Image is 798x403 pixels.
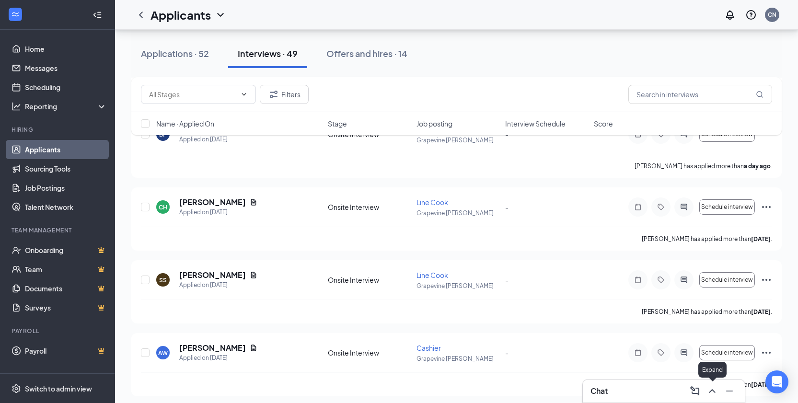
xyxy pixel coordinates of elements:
span: Job posting [416,119,452,128]
svg: Note [632,203,644,211]
span: Schedule interview [701,349,753,356]
svg: ChevronUp [706,385,718,397]
svg: Note [632,349,644,357]
svg: Ellipses [761,274,772,286]
b: [DATE] [751,381,771,388]
p: Grapevine [PERSON_NAME] [416,355,499,363]
div: Reporting [25,102,107,111]
span: Score [594,119,613,128]
h5: [PERSON_NAME] [179,270,246,280]
span: Interview Schedule [505,119,566,128]
h1: Applicants [150,7,211,23]
svg: ChevronDown [215,9,226,21]
svg: Tag [655,349,667,357]
a: Job Postings [25,178,107,197]
svg: ActiveChat [678,349,690,357]
input: All Stages [149,89,236,100]
svg: Minimize [724,385,735,397]
svg: ComposeMessage [689,385,701,397]
svg: ActiveChat [678,276,690,284]
b: a day ago [744,162,771,170]
div: Payroll [12,327,105,335]
div: SS [159,276,167,284]
b: [DATE] [751,308,771,315]
svg: WorkstreamLogo [11,10,20,19]
a: DocumentsCrown [25,279,107,298]
svg: Filter [268,89,279,100]
div: Applied on [DATE] [179,353,257,363]
svg: ChevronLeft [135,9,147,21]
button: Schedule interview [699,345,755,360]
a: SurveysCrown [25,298,107,317]
span: Schedule interview [701,276,753,283]
div: Expand [698,362,727,378]
svg: Document [250,271,257,279]
a: TeamCrown [25,260,107,279]
svg: ChevronDown [240,91,248,98]
button: ChevronUp [705,383,720,399]
a: Home [25,39,107,58]
div: Open Intercom Messenger [765,370,788,393]
div: CN [768,11,776,19]
svg: Document [250,344,257,352]
a: Talent Network [25,197,107,217]
svg: Ellipses [761,347,772,358]
p: Grapevine [PERSON_NAME] [416,209,499,217]
span: Line Cook [416,271,448,279]
h5: [PERSON_NAME] [179,197,246,207]
h3: Chat [590,386,608,396]
svg: Document [250,198,257,206]
span: Line Cook [416,198,448,207]
div: Switch to admin view [25,384,92,393]
div: Hiring [12,126,105,134]
p: [PERSON_NAME] has applied more than . [635,162,772,170]
svg: Ellipses [761,201,772,213]
a: Scheduling [25,78,107,97]
div: Team Management [12,226,105,234]
p: [PERSON_NAME] has applied more than . [642,235,772,243]
svg: Collapse [93,10,102,20]
button: Schedule interview [699,272,755,288]
svg: Note [632,276,644,284]
svg: QuestionInfo [745,9,757,21]
button: Filter Filters [260,85,309,104]
a: PayrollCrown [25,341,107,360]
svg: Tag [655,203,667,211]
div: Onsite Interview [328,348,411,357]
div: Offers and hires · 14 [326,47,407,59]
span: Stage [328,119,347,128]
button: Schedule interview [699,199,755,215]
span: Schedule interview [701,204,753,210]
svg: MagnifyingGlass [756,91,763,98]
svg: Tag [655,276,667,284]
div: CH [159,203,167,211]
span: Name · Applied On [156,119,214,128]
p: [PERSON_NAME] has applied more than . [642,308,772,316]
svg: Notifications [724,9,736,21]
span: - [505,348,509,357]
svg: Analysis [12,102,21,111]
a: Applicants [25,140,107,159]
span: - [505,276,509,284]
a: Sourcing Tools [25,159,107,178]
b: [DATE] [751,235,771,242]
p: Grapevine [PERSON_NAME] [416,282,499,290]
a: Messages [25,58,107,78]
span: - [505,203,509,211]
h5: [PERSON_NAME] [179,343,246,353]
span: Cashier [416,344,441,352]
div: Interviews · 49 [238,47,298,59]
a: OnboardingCrown [25,241,107,260]
button: Minimize [722,383,737,399]
div: Applied on [DATE] [179,280,257,290]
div: Applications · 52 [141,47,209,59]
div: Onsite Interview [328,202,411,212]
button: ComposeMessage [687,383,703,399]
svg: ActiveChat [678,203,690,211]
div: Applied on [DATE] [179,207,257,217]
input: Search in interviews [628,85,772,104]
div: Onsite Interview [328,275,411,285]
svg: Settings [12,384,21,393]
div: AW [158,349,168,357]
